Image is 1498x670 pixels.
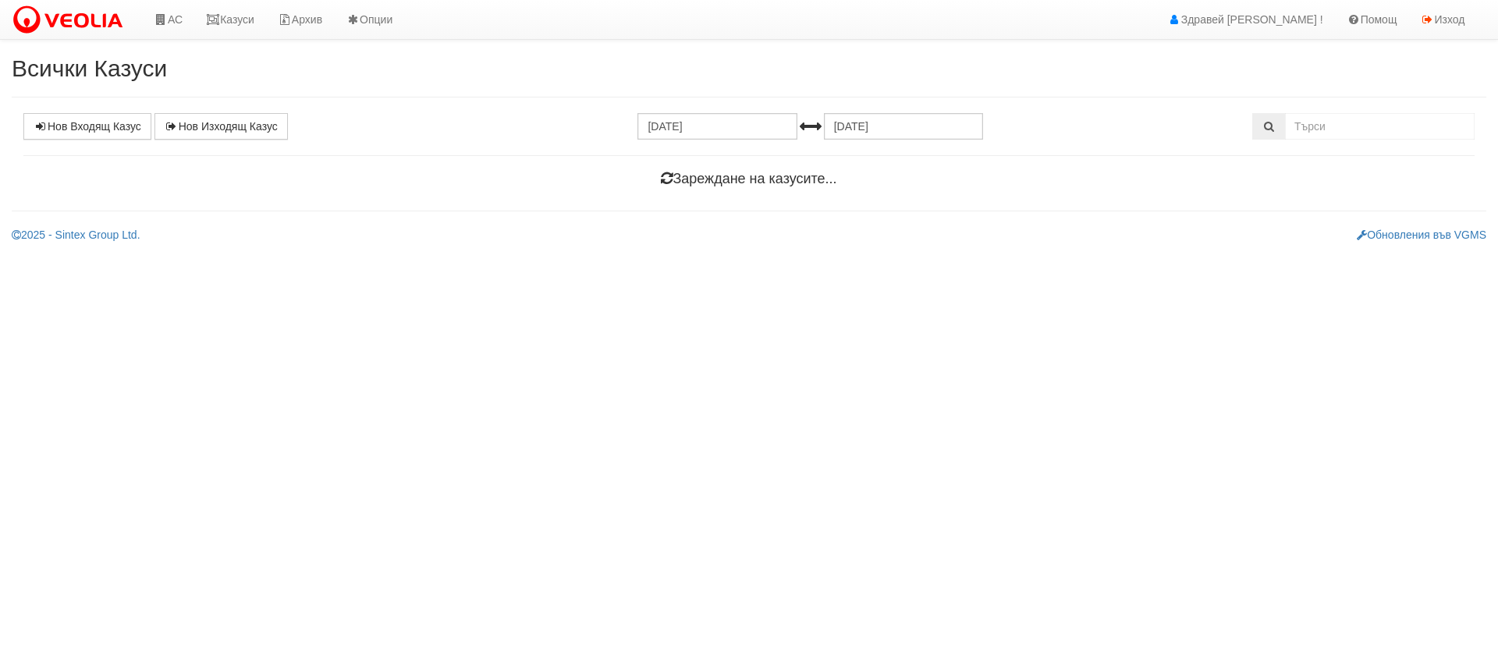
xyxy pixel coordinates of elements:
[12,4,130,37] img: VeoliaLogo.png
[1357,229,1486,241] a: Обновления във VGMS
[154,113,288,140] a: Нов Изходящ Казус
[23,113,151,140] a: Нов Входящ Казус
[1285,113,1475,140] input: Търсене по Идентификатор, Бл/Вх/Ап, Тип, Описание, Моб. Номер, Имейл, Файл, Коментар,
[23,172,1475,187] h4: Зареждане на казусите...
[12,229,140,241] a: 2025 - Sintex Group Ltd.
[12,55,1486,81] h2: Всички Казуси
